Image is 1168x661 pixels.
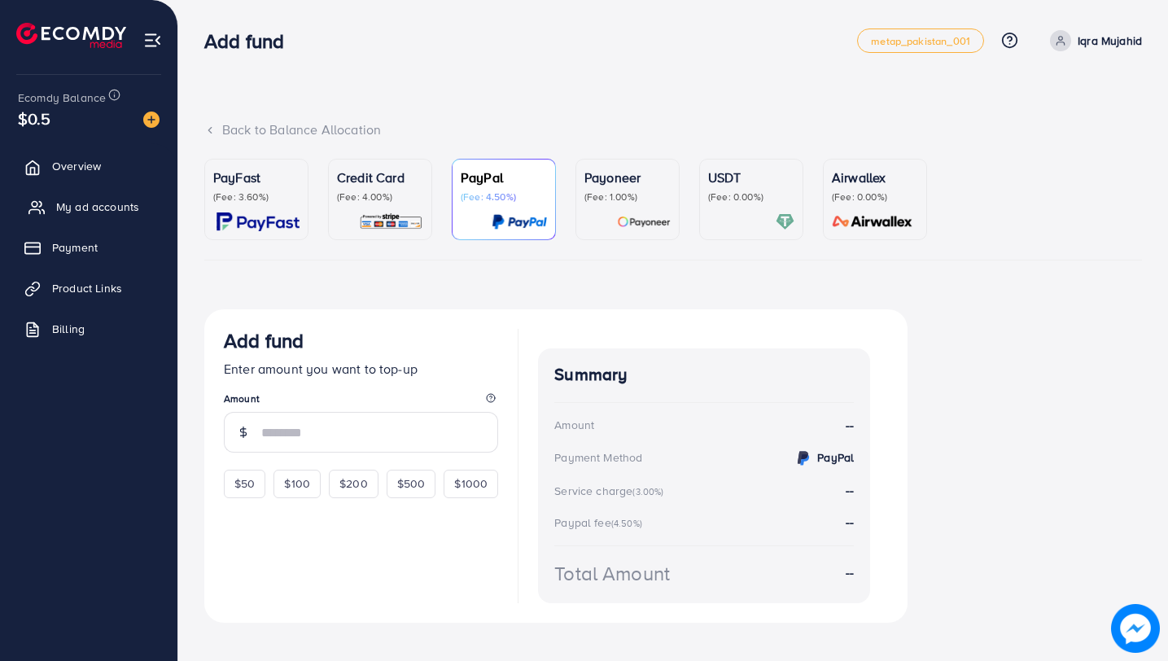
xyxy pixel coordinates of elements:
strong: -- [846,481,854,499]
img: card [827,212,918,231]
div: Service charge [554,483,668,499]
span: $1000 [454,475,488,492]
small: (3.00%) [632,485,663,498]
img: card [492,212,547,231]
legend: Amount [224,392,498,412]
span: $200 [339,475,368,492]
div: Payment Method [554,449,642,466]
span: My ad accounts [56,199,139,215]
img: credit [794,449,813,468]
p: (Fee: 0.00%) [708,190,794,204]
img: card [359,212,423,231]
strong: -- [846,513,854,531]
img: logo [16,23,126,48]
img: card [617,212,671,231]
p: Airwallex [832,168,918,187]
small: (4.50%) [611,517,642,530]
p: Iqra Mujahid [1078,31,1142,50]
p: PayFast [213,168,300,187]
p: (Fee: 1.00%) [584,190,671,204]
img: image [1111,604,1159,652]
a: Payment [12,231,165,264]
a: Product Links [12,272,165,304]
img: card [776,212,794,231]
p: PayPal [461,168,547,187]
a: Iqra Mujahid [1043,30,1142,51]
img: image [143,112,160,128]
span: $100 [284,475,310,492]
span: Billing [52,321,85,337]
p: (Fee: 0.00%) [832,190,918,204]
div: Paypal fee [554,514,647,531]
img: card [217,212,300,231]
a: metap_pakistan_001 [857,28,984,53]
a: Overview [12,150,165,182]
h3: Add fund [224,329,304,352]
span: $500 [397,475,426,492]
a: My ad accounts [12,190,165,223]
span: Overview [52,158,101,174]
h3: Add fund [204,29,297,53]
p: USDT [708,168,794,187]
div: Amount [554,417,594,433]
p: Payoneer [584,168,671,187]
span: Product Links [52,280,122,296]
strong: -- [846,416,854,435]
p: (Fee: 4.00%) [337,190,423,204]
a: Billing [12,313,165,345]
span: metap_pakistan_001 [871,36,970,46]
div: Back to Balance Allocation [204,120,1142,139]
div: Total Amount [554,559,670,588]
img: menu [143,31,162,50]
p: (Fee: 4.50%) [461,190,547,204]
span: $0.5 [18,107,51,130]
strong: -- [846,563,854,582]
p: Credit Card [337,168,423,187]
span: $50 [234,475,255,492]
p: Enter amount you want to top-up [224,359,498,379]
p: (Fee: 3.60%) [213,190,300,204]
h4: Summary [554,365,854,385]
span: Payment [52,239,98,256]
strong: PayPal [817,449,854,466]
span: Ecomdy Balance [18,90,106,106]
